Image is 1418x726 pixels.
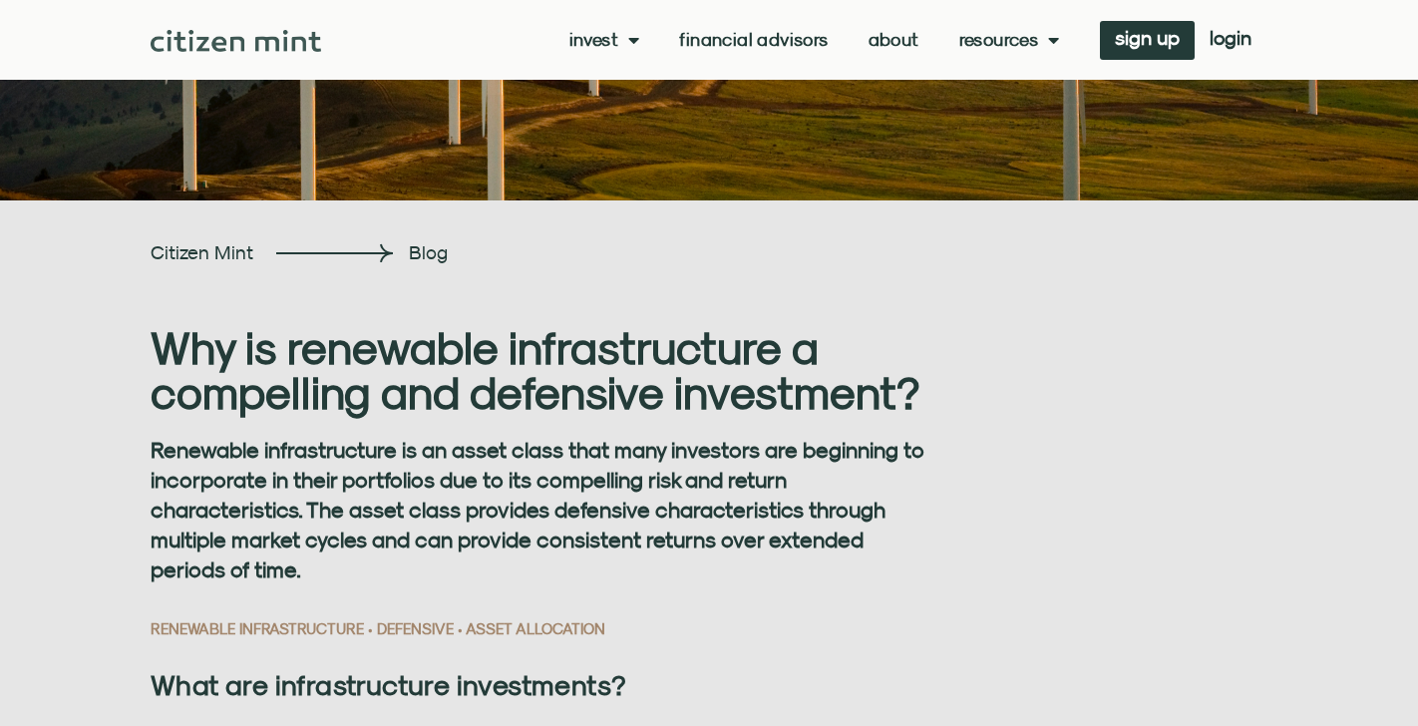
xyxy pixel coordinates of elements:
[959,30,1060,50] a: Resources
[409,240,928,265] h2: Blog
[1115,31,1180,45] span: sign up
[151,240,260,265] h2: Citizen Mint
[151,668,626,701] strong: What are infrastructure investments?
[1195,21,1266,60] a: login
[1210,31,1251,45] span: login
[151,30,321,52] img: Citizen Mint
[679,30,828,50] a: Financial Advisors
[1100,21,1195,60] a: sign up
[869,30,919,50] a: About
[151,620,605,637] span: RENEWABLE INFRASTRUCTURE • DEFENSIVE • ASSET ALLOCATION
[151,325,934,415] h1: Why is renewable infrastructure a compelling and defensive investment?
[151,437,924,582] strong: Renewable infrastructure is an asset class that many investors are beginning to incorporate in th...
[569,30,640,50] a: Invest
[569,30,1060,50] nav: Menu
